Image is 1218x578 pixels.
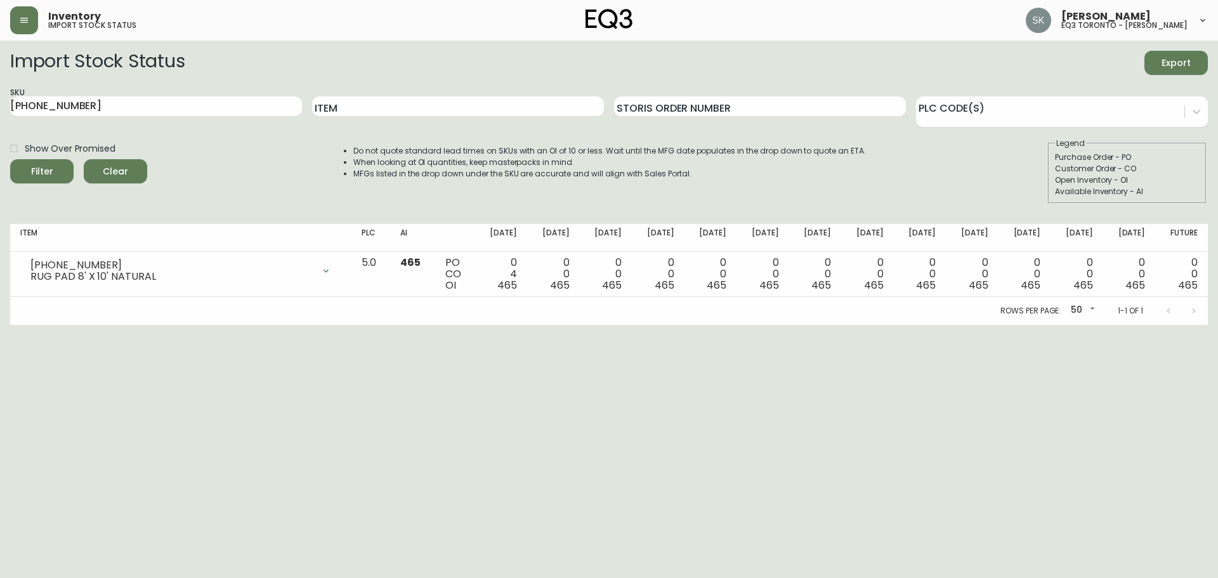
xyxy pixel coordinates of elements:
img: logo [586,9,632,29]
th: [DATE] [1103,224,1156,252]
th: [DATE] [632,224,684,252]
th: AI [390,224,435,252]
th: [DATE] [946,224,999,252]
li: Do not quote standard lead times on SKUs with an OI of 10 or less. Wait until the MFG date popula... [353,145,866,157]
div: 0 0 [1113,257,1146,291]
span: 465 [550,278,570,292]
th: [DATE] [841,224,894,252]
span: 465 [969,278,988,292]
span: 465 [602,278,622,292]
div: RUG PAD 8' X 10' NATURAL [30,271,313,282]
th: Future [1155,224,1208,252]
span: 465 [864,278,884,292]
button: Export [1144,51,1208,75]
div: Customer Order - CO [1055,163,1200,174]
th: [DATE] [1051,224,1103,252]
th: [DATE] [789,224,842,252]
th: PLC [351,224,390,252]
div: PO CO [445,257,465,291]
div: 0 0 [747,257,779,291]
span: [PERSON_NAME] [1061,11,1151,22]
p: Rows per page: [1000,305,1061,317]
span: OI [445,278,456,292]
td: 5.0 [351,252,390,297]
span: 465 [1073,278,1093,292]
span: 465 [811,278,831,292]
div: 0 0 [1061,257,1093,291]
div: 0 4 [485,257,517,291]
img: 2f4b246f1aa1d14c63ff9b0999072a8a [1026,8,1051,33]
th: [DATE] [684,224,737,252]
span: 465 [916,278,936,292]
th: Item [10,224,351,252]
div: Open Inventory - OI [1055,174,1200,186]
div: 0 0 [1165,257,1198,291]
span: 465 [1021,278,1040,292]
h5: import stock status [48,22,136,29]
div: 0 0 [695,257,727,291]
div: 0 0 [851,257,884,291]
p: 1-1 of 1 [1118,305,1143,317]
span: 465 [707,278,726,292]
span: 465 [400,255,421,270]
div: 0 0 [590,257,622,291]
div: 50 [1066,300,1097,321]
div: 0 0 [799,257,832,291]
h5: eq3 toronto - [PERSON_NAME] [1061,22,1188,29]
th: [DATE] [894,224,946,252]
div: [PHONE_NUMBER] [30,259,313,271]
span: Export [1155,55,1198,71]
div: 0 0 [956,257,988,291]
li: When looking at OI quantities, keep masterpacks in mind. [353,157,866,168]
span: 465 [1125,278,1145,292]
th: [DATE] [580,224,632,252]
h2: Import Stock Status [10,51,185,75]
th: [DATE] [527,224,580,252]
th: [DATE] [999,224,1051,252]
span: 465 [759,278,779,292]
div: 0 0 [537,257,570,291]
div: 0 0 [642,257,674,291]
div: [PHONE_NUMBER]RUG PAD 8' X 10' NATURAL [20,257,341,285]
span: Inventory [48,11,101,22]
button: Clear [84,159,147,183]
div: 0 0 [1009,257,1041,291]
button: Filter [10,159,74,183]
div: Purchase Order - PO [1055,152,1200,163]
span: 465 [1178,278,1198,292]
th: [DATE] [737,224,789,252]
div: 0 0 [904,257,936,291]
th: [DATE] [475,224,527,252]
span: 465 [655,278,674,292]
div: Available Inventory - AI [1055,186,1200,197]
span: Show Over Promised [25,142,115,155]
span: 465 [497,278,517,292]
span: Clear [94,164,137,180]
legend: Legend [1055,138,1086,149]
li: MFGs listed in the drop down under the SKU are accurate and will align with Sales Portal. [353,168,866,180]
